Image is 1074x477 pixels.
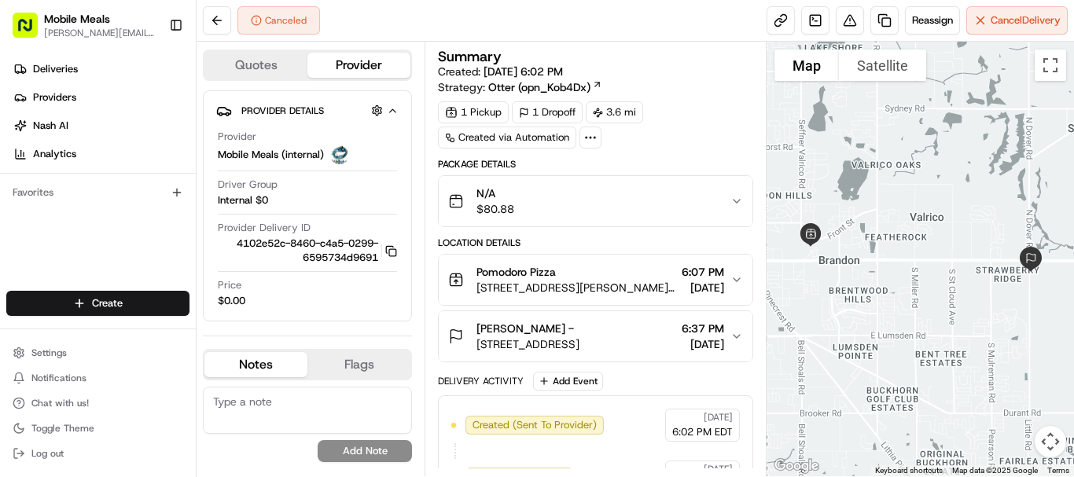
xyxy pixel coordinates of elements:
button: Provider [307,53,410,78]
button: Toggle Theme [6,417,189,439]
span: 6:02 PM EDT [672,425,733,439]
span: [DATE] [704,411,733,424]
button: [PERSON_NAME][EMAIL_ADDRESS][DOMAIN_NAME] [44,27,156,39]
button: Notifications [6,367,189,389]
button: Flags [307,352,410,377]
span: Deliveries [33,62,78,76]
button: 4102e52c-8460-c4a5-0299-6595734d9691 [218,237,397,265]
a: Created via Automation [438,127,576,149]
div: 3.6 mi [586,101,643,123]
span: [STREET_ADDRESS] [476,336,579,352]
span: Map data ©2025 Google [952,466,1038,475]
button: Settings [6,342,189,364]
span: Providers [33,90,76,105]
span: Chat with us! [31,397,89,409]
a: Terms (opens in new tab) [1047,466,1069,475]
span: 6:07 PM [682,264,724,280]
span: Analytics [33,147,76,161]
a: Nash AI [6,113,196,138]
span: Reassign [912,13,953,28]
span: Mobile Meals (internal) [218,148,324,162]
button: Pomodoro Pizza[STREET_ADDRESS][PERSON_NAME][PERSON_NAME]6:07 PM[DATE] [439,255,752,305]
span: Driver Group [218,178,278,192]
button: [PERSON_NAME] -[STREET_ADDRESS]6:37 PM[DATE] [439,311,752,361]
a: Providers [6,85,196,110]
h3: Summary [438,50,502,64]
span: $80.88 [476,201,514,217]
span: Pomodoro Pizza [476,264,556,280]
div: Delivery Activity [438,375,524,387]
span: Provider Details [241,105,324,117]
div: Favorites [6,180,189,205]
button: Mobile Meals[PERSON_NAME][EMAIL_ADDRESS][DOMAIN_NAME] [6,6,163,44]
img: MM.png [330,145,349,164]
button: Notes [204,352,307,377]
span: [DATE] [682,336,724,352]
div: 1 Dropoff [512,101,583,123]
span: Log out [31,447,64,460]
button: Mobile Meals [44,11,110,27]
button: Chat with us! [6,392,189,414]
a: Analytics [6,141,196,167]
span: Nash AI [33,119,68,133]
div: Location Details [438,237,753,249]
span: N/A [476,185,514,201]
span: Created (Sent To Provider) [473,418,597,432]
span: Price [218,278,241,292]
a: Open this area in Google Maps (opens a new window) [771,456,822,476]
span: Internal $0 [218,193,268,207]
span: Notifications [31,372,86,384]
button: Create [6,291,189,316]
button: CancelDelivery [966,6,1068,35]
span: $0.00 [218,294,245,308]
span: [DATE] [682,280,724,295]
span: Provider Delivery ID [218,221,311,235]
button: Show satellite imagery [839,50,926,81]
span: 6:37 PM [682,321,724,336]
span: Toggle Theme [31,422,94,435]
span: Settings [31,347,67,359]
span: Created: [438,64,563,79]
div: Strategy: [438,79,602,95]
div: Package Details [438,158,753,171]
button: Keyboard shortcuts [875,465,943,476]
a: Deliveries [6,57,196,82]
button: Show street map [774,50,839,81]
span: Cancel Delivery [991,13,1061,28]
button: Provider Details [216,97,399,123]
button: Add Event [533,372,603,391]
button: Canceled [237,6,320,35]
span: [PERSON_NAME] - [476,321,574,336]
span: Provider [218,130,256,144]
span: Create [92,296,123,310]
button: Reassign [905,6,960,35]
span: [STREET_ADDRESS][PERSON_NAME][PERSON_NAME] [476,280,675,295]
span: Otter (opn_Kob4Dx) [488,79,590,95]
span: [DATE] 6:02 PM [484,64,563,79]
div: 1 Pickup [438,101,509,123]
img: Google [771,456,822,476]
button: Quotes [204,53,307,78]
button: Toggle fullscreen view [1035,50,1066,81]
button: Log out [6,442,189,464]
span: [DATE] [704,463,733,475]
a: Otter (opn_Kob4Dx) [488,79,602,95]
button: N/A$80.88 [439,176,752,226]
button: Map camera controls [1035,426,1066,457]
